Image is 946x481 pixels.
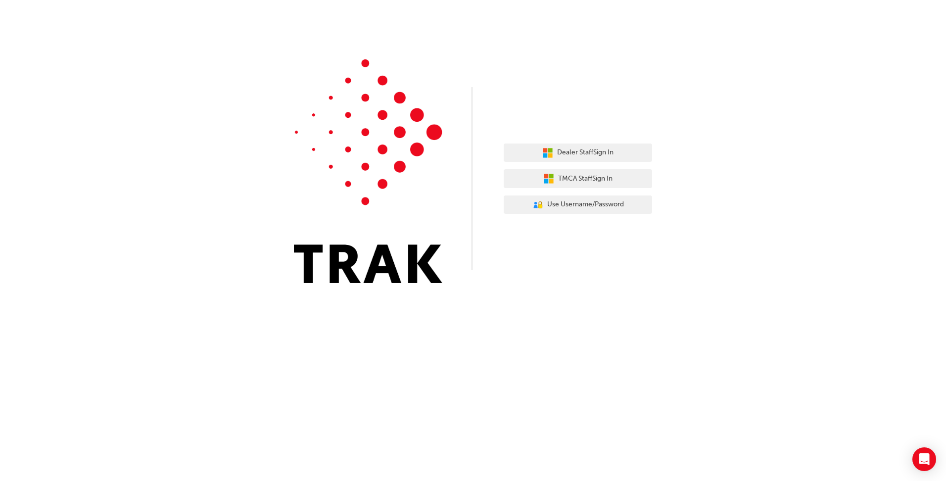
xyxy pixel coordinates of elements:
span: Dealer Staff Sign In [557,147,614,158]
div: Open Intercom Messenger [912,447,936,471]
span: Use Username/Password [547,199,624,210]
span: TMCA Staff Sign In [558,173,613,185]
button: Use Username/Password [504,195,652,214]
img: Trak [294,59,442,283]
button: TMCA StaffSign In [504,169,652,188]
button: Dealer StaffSign In [504,144,652,162]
